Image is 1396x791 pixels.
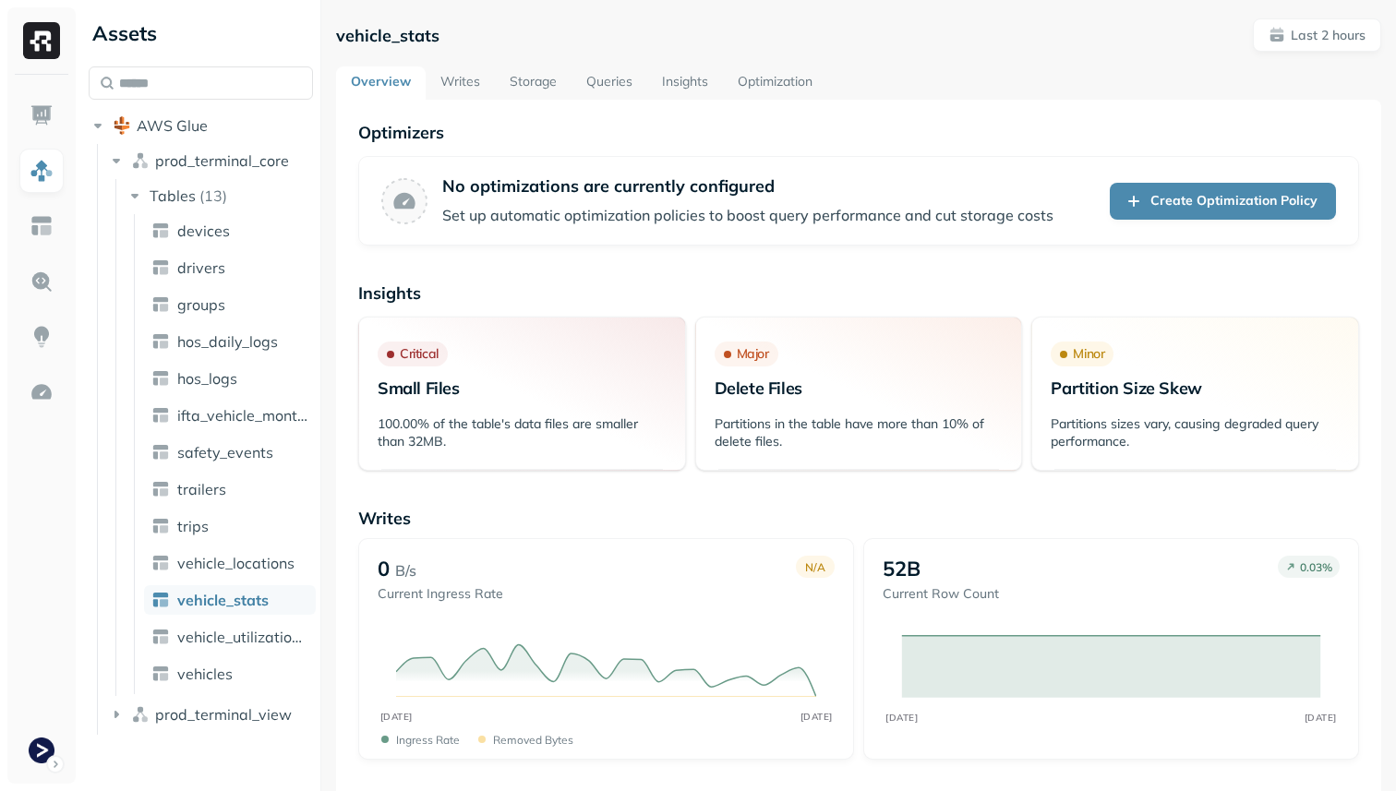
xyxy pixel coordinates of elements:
[177,332,278,351] span: hos_daily_logs
[144,548,316,578] a: vehicle_locations
[715,378,1004,399] p: Delete Files
[495,66,572,100] a: Storage
[336,25,439,46] p: vehicle_stats
[144,474,316,504] a: trailers
[805,560,825,574] p: N/A
[144,437,316,467] a: safety_events
[144,327,316,356] a: hos_daily_logs
[131,705,150,724] img: namespace
[885,712,918,723] tspan: [DATE]
[151,591,170,609] img: table
[723,66,827,100] a: Optimization
[177,295,225,314] span: groups
[883,585,999,603] p: Current Row Count
[126,181,315,210] button: Tables(13)
[151,332,170,351] img: table
[647,66,723,100] a: Insights
[30,159,54,183] img: Assets
[177,443,273,461] span: safety_events
[144,585,316,615] a: vehicle_stats
[395,559,416,581] p: B/s
[378,585,503,603] p: Current Ingress Rate
[151,480,170,498] img: table
[113,116,131,135] img: root
[379,711,412,723] tspan: [DATE]
[144,659,316,689] a: vehicles
[177,480,226,498] span: trailers
[378,556,390,581] p: 0
[358,282,1359,304] p: Insights
[883,556,921,581] p: 52B
[144,216,316,246] a: devices
[737,345,769,363] p: Major
[150,186,196,205] span: Tables
[151,517,170,535] img: table
[1051,415,1340,450] p: Partitions sizes vary, causing degraded query performance.
[1253,18,1381,52] button: Last 2 hours
[151,222,170,240] img: table
[131,151,150,170] img: namespace
[442,175,1053,197] p: No optimizations are currently configured
[30,380,54,404] img: Optimization
[151,665,170,683] img: table
[177,258,225,277] span: drivers
[155,151,289,170] span: prod_terminal_core
[1110,183,1336,220] a: Create Optimization Policy
[144,401,316,430] a: ifta_vehicle_months
[151,369,170,388] img: table
[151,628,170,646] img: table
[151,554,170,572] img: table
[107,146,314,175] button: prod_terminal_core
[137,116,208,135] span: AWS Glue
[378,378,667,399] p: Small Files
[151,406,170,425] img: table
[89,18,313,48] div: Assets
[30,270,54,294] img: Query Explorer
[144,290,316,319] a: groups
[493,733,573,747] p: Removed bytes
[89,111,313,140] button: AWS Glue
[1300,560,1332,574] p: 0.03 %
[177,406,308,425] span: ifta_vehicle_months
[199,186,227,205] p: ( 13 )
[144,253,316,282] a: drivers
[177,517,209,535] span: trips
[177,554,295,572] span: vehicle_locations
[155,705,292,724] span: prod_terminal_view
[572,66,647,100] a: Queries
[378,415,667,450] p: 100.00% of the table's data files are smaller than 32MB.
[23,22,60,59] img: Ryft
[151,258,170,277] img: table
[1291,27,1366,44] p: Last 2 hours
[177,591,269,609] span: vehicle_stats
[358,508,1359,529] p: Writes
[30,214,54,238] img: Asset Explorer
[151,295,170,314] img: table
[29,737,54,763] img: Terminal
[1051,378,1340,399] p: Partition Size Skew
[358,122,1359,143] p: Optimizers
[177,628,308,646] span: vehicle_utilization_day
[177,665,233,683] span: vehicles
[177,369,237,388] span: hos_logs
[715,415,1004,450] p: Partitions in the table have more than 10% of delete files.
[800,711,832,723] tspan: [DATE]
[107,700,314,729] button: prod_terminal_view
[144,622,316,652] a: vehicle_utilization_day
[151,443,170,461] img: table
[336,66,426,100] a: Overview
[30,325,54,349] img: Insights
[426,66,495,100] a: Writes
[400,345,439,363] p: Critical
[144,511,316,541] a: trips
[396,733,460,747] p: Ingress Rate
[442,204,1053,226] p: Set up automatic optimization policies to boost query performance and cut storage costs
[1305,712,1337,723] tspan: [DATE]
[177,222,230,240] span: devices
[30,103,54,127] img: Dashboard
[1073,345,1104,363] p: Minor
[144,364,316,393] a: hos_logs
